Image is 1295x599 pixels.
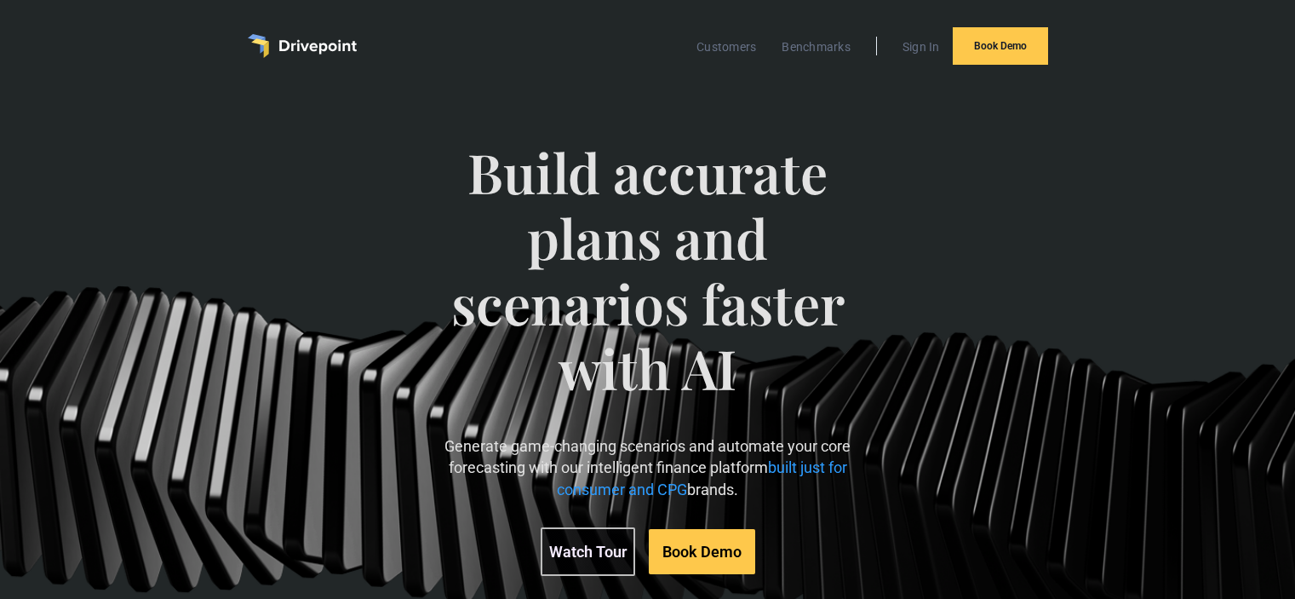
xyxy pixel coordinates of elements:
[649,529,755,574] a: Book Demo
[541,527,635,576] a: Watch Tour
[427,140,868,435] span: Build accurate plans and scenarios faster with AI
[427,435,868,500] p: Generate game-changing scenarios and automate your core forecasting with our intelligent finance ...
[688,36,765,58] a: Customers
[773,36,859,58] a: Benchmarks
[894,36,948,58] a: Sign In
[248,34,357,58] a: home
[953,27,1048,65] a: Book Demo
